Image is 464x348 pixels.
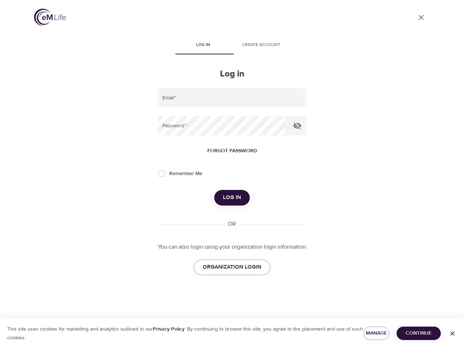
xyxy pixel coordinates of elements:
button: Forgot password [204,144,260,158]
img: logo [34,9,66,26]
button: Log in [214,190,250,205]
span: Log in [178,41,228,49]
span: Log in [223,193,241,202]
span: Create account [236,41,286,49]
button: Manage [364,327,389,340]
span: ORGANIZATION LOGIN [203,262,261,272]
span: Forgot password [207,146,257,156]
span: Manage [369,329,384,338]
a: Privacy Policy [153,326,185,332]
a: close [413,9,430,26]
span: Remember Me [169,170,202,178]
button: Continue [397,327,441,340]
div: disabled tabs example [158,37,306,54]
p: You can also login using your organization login information [158,243,306,251]
h2: Log in [158,69,306,79]
a: ORGANIZATION LOGIN [194,260,270,275]
div: OR [225,220,239,228]
span: Continue [402,329,435,338]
